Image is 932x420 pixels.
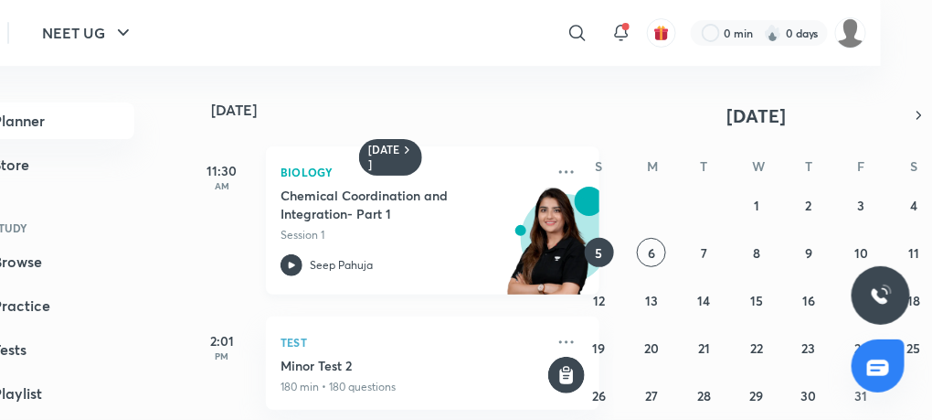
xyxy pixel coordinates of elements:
button: October 24, 2025 [847,333,876,362]
abbr: Tuesday [701,157,708,175]
abbr: October 3, 2025 [858,197,865,214]
abbr: October 9, 2025 [805,244,812,262]
button: October 5, 2025 [585,238,614,267]
abbr: October 10, 2025 [854,244,868,262]
abbr: October 22, 2025 [750,339,763,357]
abbr: October 15, 2025 [750,292,763,309]
h4: [DATE] [211,102,618,117]
abbr: October 25, 2025 [907,339,921,357]
abbr: October 28, 2025 [697,387,711,404]
abbr: October 29, 2025 [749,387,763,404]
abbr: October 19, 2025 [593,339,606,357]
h5: Chemical Coordination and Integration- Part 1 [281,187,508,223]
button: October 31, 2025 [847,381,876,410]
abbr: October 4, 2025 [910,197,917,214]
p: AM [185,180,259,191]
button: avatar [647,18,676,48]
abbr: October 20, 2025 [644,339,659,357]
abbr: October 1, 2025 [754,197,759,214]
img: streak [764,24,782,42]
button: October 11, 2025 [899,238,928,267]
p: Seep Pahuja [310,257,373,274]
img: avatar [653,25,670,41]
img: unacademy [499,187,599,313]
h6: [DATE] [368,143,400,172]
abbr: October 18, 2025 [907,292,920,309]
p: Test [281,331,545,353]
abbr: October 6, 2025 [648,244,655,262]
button: October 14, 2025 [690,285,719,315]
button: October 10, 2025 [847,238,876,267]
button: October 9, 2025 [794,238,823,267]
button: October 20, 2025 [637,333,666,362]
button: October 28, 2025 [690,381,719,410]
button: October 22, 2025 [742,333,771,362]
abbr: October 7, 2025 [701,244,707,262]
abbr: October 21, 2025 [698,339,710,357]
button: October 17, 2025 [847,285,876,315]
abbr: October 26, 2025 [592,387,606,404]
abbr: October 11, 2025 [908,244,919,262]
abbr: October 31, 2025 [855,387,868,404]
button: NEET UG [31,15,145,51]
button: October 1, 2025 [742,190,771,220]
p: Biology [281,161,545,183]
abbr: Monday [647,157,658,175]
img: VAISHNAVI DWIVEDI [835,17,866,48]
button: October 30, 2025 [794,381,823,410]
abbr: Friday [858,157,865,175]
abbr: October 27, 2025 [645,387,658,404]
button: October 27, 2025 [637,381,666,410]
button: October 7, 2025 [690,238,719,267]
abbr: October 30, 2025 [801,387,817,404]
button: October 26, 2025 [585,381,614,410]
button: October 16, 2025 [794,285,823,315]
h5: Minor Test 2 [281,357,545,375]
abbr: October 13, 2025 [645,292,658,309]
button: [DATE] [607,102,906,128]
button: October 25, 2025 [899,333,928,362]
abbr: Thursday [805,157,812,175]
h5: 2:01 [185,331,259,350]
button: October 15, 2025 [742,285,771,315]
button: October 2, 2025 [794,190,823,220]
abbr: October 2, 2025 [806,197,812,214]
p: Session 1 [281,227,545,243]
button: October 3, 2025 [847,190,876,220]
p: 180 min • 180 questions [281,379,545,395]
button: October 13, 2025 [637,285,666,315]
button: October 23, 2025 [794,333,823,362]
abbr: October 5, 2025 [596,244,603,262]
button: October 4, 2025 [899,190,928,220]
abbr: Sunday [596,157,603,175]
abbr: October 8, 2025 [753,244,760,262]
abbr: Saturday [910,157,917,175]
img: ttu [870,285,892,307]
button: October 29, 2025 [742,381,771,410]
abbr: October 14, 2025 [698,292,711,309]
abbr: Wednesday [752,157,765,175]
p: PM [185,350,259,361]
span: [DATE] [727,103,787,128]
abbr: October 24, 2025 [854,339,868,357]
button: October 6, 2025 [637,238,666,267]
button: October 19, 2025 [585,333,614,362]
abbr: October 16, 2025 [802,292,815,309]
h5: 11:30 [185,161,259,180]
abbr: October 12, 2025 [593,292,605,309]
button: October 8, 2025 [742,238,771,267]
button: October 18, 2025 [899,285,928,315]
button: October 12, 2025 [585,285,614,315]
abbr: October 23, 2025 [802,339,816,357]
button: October 21, 2025 [690,333,719,362]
